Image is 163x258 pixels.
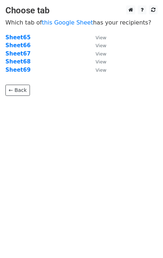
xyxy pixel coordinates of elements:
a: this Google Sheet [42,19,93,26]
a: ← Back [5,85,30,96]
a: Sheet67 [5,50,31,57]
a: View [88,50,106,57]
small: View [96,43,106,48]
a: Sheet65 [5,34,31,41]
small: View [96,59,106,64]
small: View [96,67,106,73]
a: View [88,58,106,65]
h3: Choose tab [5,5,158,16]
small: View [96,51,106,57]
a: Sheet69 [5,67,31,73]
a: View [88,67,106,73]
p: Which tab of has your recipients? [5,19,158,26]
a: Sheet68 [5,58,31,65]
a: View [88,42,106,49]
small: View [96,35,106,40]
a: Sheet66 [5,42,31,49]
a: View [88,34,106,41]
